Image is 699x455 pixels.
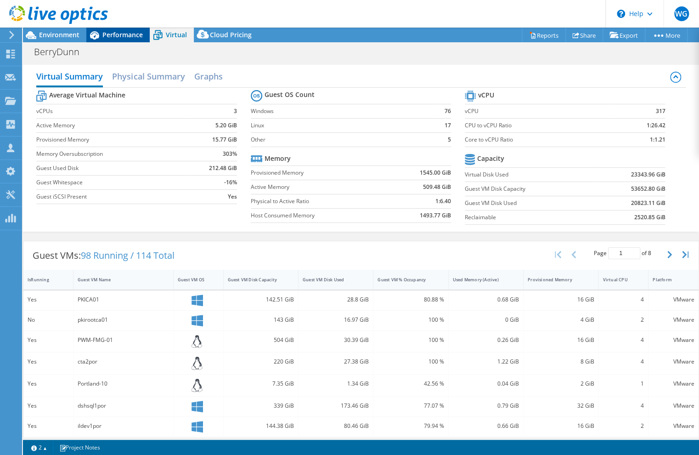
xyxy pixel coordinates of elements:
b: 53652.80 GiB [631,184,665,193]
label: Reclaimable [465,213,596,222]
label: Guest Whitespace [36,178,189,187]
div: 0.04 GiB [453,379,519,389]
div: 27.38 GiB [303,357,369,367]
div: Provisioned Memory [528,277,583,283]
span: WG [674,6,689,21]
div: Guest VM Name [78,277,158,283]
div: 339 GiB [228,401,294,411]
label: Active Memory [251,182,389,192]
b: Yes [228,192,237,201]
div: 1 [603,379,644,389]
div: 0.66 GiB [453,421,519,431]
div: 28.8 GiB [303,295,369,305]
div: Guest VM Disk Used [303,277,358,283]
a: Project Notes [53,442,107,453]
div: 144.38 GiB [228,421,294,431]
b: 1:1.21 [649,135,665,144]
div: 4 [603,335,644,345]
div: Yes [28,335,69,345]
div: 7.35 GiB [228,379,294,389]
div: IsRunning [28,277,58,283]
div: Guest VMs: [23,241,184,270]
div: 143 GiB [228,315,294,325]
label: Host Consumed Memory [251,211,389,220]
b: 76 [445,107,451,116]
div: 16.97 GiB [303,315,369,325]
div: 100 % [378,315,444,325]
div: PWM-FMG-01 [78,335,169,345]
span: Virtual [166,30,187,39]
b: Average Virtual Machine [49,91,125,100]
h2: Physical Summary [112,67,185,85]
div: Virtual CPU [603,277,633,283]
div: 32 GiB [528,401,594,411]
a: Share [565,28,603,42]
span: Environment [39,30,79,39]
label: Guest iSCSI Present [36,192,189,201]
div: VMware [653,357,694,367]
label: Physical to Active Ratio [251,197,389,206]
div: VMware [653,421,694,431]
div: Platform [653,277,683,283]
div: pkirootca01 [78,315,169,325]
b: 2520.85 GiB [634,213,665,222]
label: Virtual Disk Used [465,170,596,179]
span: Performance [102,30,143,39]
div: 100 % [378,335,444,345]
div: 79.94 % [378,421,444,431]
div: 16 GiB [528,421,594,431]
div: 2 [603,421,644,431]
div: 8 GiB [528,357,594,367]
b: 1:26.42 [646,121,665,130]
div: 173.46 GiB [303,401,369,411]
div: 42.56 % [378,379,444,389]
label: Linux [251,121,433,130]
b: 317 [655,107,665,116]
label: Memory Oversubscription [36,149,189,159]
label: Windows [251,107,433,116]
div: 220 GiB [228,357,294,367]
b: 20823.11 GiB [631,199,665,208]
div: Guest VM OS [178,277,208,283]
label: CPU to vCPU Ratio [465,121,613,130]
div: 2 GiB [528,379,594,389]
b: Guest OS Count [265,90,315,99]
div: Yes [28,379,69,389]
h2: Graphs [194,67,222,85]
div: 4 [603,357,644,367]
span: Cloud Pricing [210,30,252,39]
label: Guest Used Disk [36,164,189,173]
div: 504 GiB [228,335,294,345]
div: ildev1por [78,421,169,431]
label: Active Memory [36,121,189,130]
div: PKICA01 [78,295,169,305]
div: VMware [653,315,694,325]
div: Yes [28,421,69,431]
b: 303% [223,149,237,159]
div: 4 [603,295,644,305]
div: VMware [653,295,694,305]
label: Provisioned Memory [36,135,189,144]
b: 5 [448,135,451,144]
h2: Virtual Summary [36,67,103,87]
div: Yes [28,401,69,411]
a: More [645,28,688,42]
div: 0.79 GiB [453,401,519,411]
div: 1.34 GiB [303,379,369,389]
label: Guest VM Disk Used [465,199,596,208]
svg: \n [617,10,625,18]
input: jump to page [608,247,640,259]
div: Used Memory (Active) [453,277,508,283]
label: Other [251,135,433,144]
b: 212.48 GiB [209,164,237,173]
div: 77.07 % [378,401,444,411]
b: 509.48 GiB [423,182,451,192]
div: VMware [653,401,694,411]
div: VMware [653,379,694,389]
b: 23343.96 GiB [631,170,665,179]
h1: BerryDunn [30,47,94,57]
a: 2 [25,442,53,453]
label: Guest VM Disk Capacity [465,184,596,193]
div: 100 % [378,357,444,367]
div: 80.46 GiB [303,421,369,431]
